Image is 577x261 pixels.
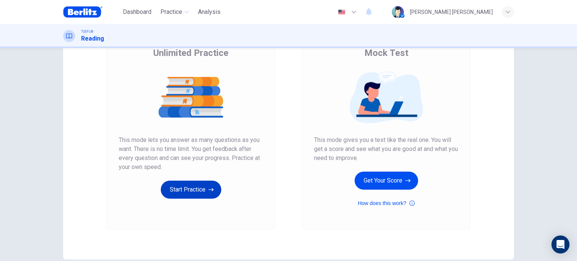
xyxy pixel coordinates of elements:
img: Berlitz Brasil logo [63,5,103,20]
button: How does this work? [358,199,414,208]
span: TOEFL® [81,29,93,34]
img: Profile picture [392,6,404,18]
button: Practice [157,5,192,19]
span: Dashboard [123,8,151,17]
span: Unlimited Practice [153,47,228,59]
div: [PERSON_NAME] [PERSON_NAME] [410,8,493,17]
span: This mode gives you a test like the real one. You will get a score and see what you are good at a... [314,136,458,163]
img: en [337,9,346,15]
button: Get Your Score [355,172,418,190]
div: Open Intercom Messenger [551,235,569,253]
span: This mode lets you answer as many questions as you want. There is no time limit. You get feedback... [119,136,263,172]
button: Analysis [195,5,224,19]
a: Berlitz Brasil logo [63,5,120,20]
button: Dashboard [120,5,154,19]
h1: Reading [81,34,104,43]
button: Start Practice [161,181,221,199]
span: Analysis [198,8,221,17]
span: Practice [160,8,182,17]
span: Mock Test [364,47,408,59]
